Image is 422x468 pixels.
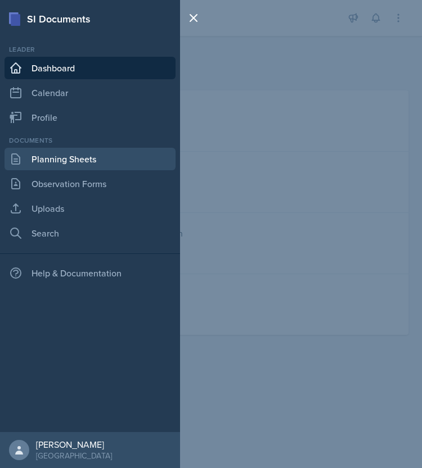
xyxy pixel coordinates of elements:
a: Dashboard [5,57,176,79]
a: Uploads [5,197,176,220]
div: Help & Documentation [5,262,176,284]
div: [PERSON_NAME] [36,439,112,450]
a: Planning Sheets [5,148,176,170]
a: Profile [5,106,176,129]
div: Documents [5,135,176,146]
div: [GEOGRAPHIC_DATA] [36,450,112,461]
a: Observation Forms [5,172,176,195]
a: Search [5,222,176,244]
div: Leader [5,44,176,54]
a: Calendar [5,81,176,104]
